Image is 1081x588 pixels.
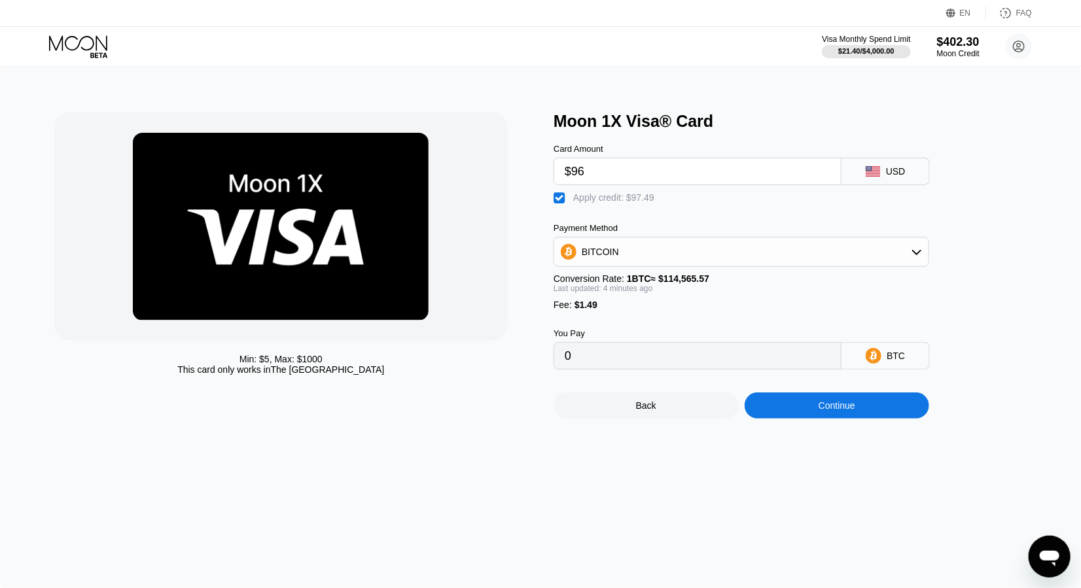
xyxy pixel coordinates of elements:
[554,392,739,419] div: Back
[177,364,384,375] div: This card only works in The [GEOGRAPHIC_DATA]
[1029,536,1071,578] iframe: Button to launch messaging window
[937,35,980,49] div: $402.30
[1016,9,1032,18] div: FAQ
[937,49,980,58] div: Moon Credit
[960,9,971,18] div: EN
[582,247,619,257] div: BITCOIN
[554,328,842,338] div: You Pay
[946,7,986,20] div: EN
[886,166,906,177] div: USD
[575,300,597,310] span: $1.49
[986,7,1032,20] div: FAQ
[554,284,929,293] div: Last updated: 4 minutes ago
[554,192,567,205] div: 
[554,223,929,233] div: Payment Method
[239,354,323,364] div: Min: $ 5 , Max: $ 1000
[937,35,980,58] div: $402.30Moon Credit
[573,192,654,203] div: Apply credit: $97.49
[822,35,910,58] div: Visa Monthly Spend Limit$21.40/$4,000.00
[819,400,855,411] div: Continue
[822,35,910,44] div: Visa Monthly Spend Limit
[838,47,895,55] div: $21.40 / $4,000.00
[554,144,842,154] div: Card Amount
[554,112,1040,131] div: Moon 1X Visa® Card
[636,400,656,411] div: Back
[554,300,929,310] div: Fee :
[565,158,830,184] input: $0.00
[554,239,929,265] div: BITCOIN
[745,392,930,419] div: Continue
[887,351,905,361] div: BTC
[627,273,709,284] span: 1 BTC ≈ $114,565.57
[554,273,929,284] div: Conversion Rate:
